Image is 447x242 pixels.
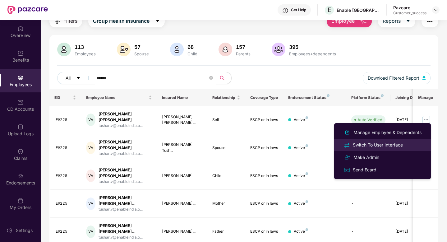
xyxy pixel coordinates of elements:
[17,148,24,155] img: svg+xml;base64,PHN2ZyBpZD0iQ2xhaW0iIHhtbG5zPSJodHRwOi8vd3d3LnczLm9yZy8yMDAwL3N2ZyIgd2lkdGg9IjIwIi...
[56,201,76,207] div: EI/225
[282,7,288,14] img: svg+xml;base64,PHN2ZyBpZD0iSGVscC0zMngzMiIgeG1sbnM9Imh0dHA6Ly93d3cudzMub3JnLzIwMDAvc3ZnIiB3aWR0aD...
[352,142,404,148] div: Switch To User Interface
[327,94,329,97] img: svg+xml;base64,PHN2ZyB4bWxucz0iaHR0cDovL3d3dy53My5vcmcvMjAwMC9zdmciIHdpZHRoPSI4IiBoZWlnaHQ9IjgiIH...
[133,51,150,56] div: Spouse
[86,142,95,154] div: VV
[288,51,337,56] div: Employees+dependents
[337,7,380,13] div: Enable [GEOGRAPHIC_DATA]
[250,229,278,235] div: ESCP or in laws
[390,89,428,106] th: Joining Date
[294,117,308,123] div: Active
[272,43,285,56] img: svg+xml;base64,PHN2ZyB4bWxucz0iaHR0cDovL3d3dy53My5vcmcvMjAwMC9zdmciIHhtbG5zOnhsaW5rPSJodHRwOi8vd3...
[54,95,71,100] span: EID
[352,166,378,173] div: Send Ecard
[93,17,150,25] span: Group Health Insurance
[383,17,401,25] span: Reports
[368,75,419,81] span: Download Filtered Report
[99,123,152,129] div: tushar.v@enableindia.o...
[54,18,62,25] img: svg+xml;base64,PHN2ZyB4bWxucz0iaHR0cDovL3d3dy53My5vcmcvMjAwMC9zdmciIHdpZHRoPSIyNCIgaGVpZ2h0PSIyNC...
[49,89,81,106] th: EID
[157,89,208,106] th: Insured Name
[186,51,199,56] div: Child
[57,72,95,84] button: Allcaret-down
[99,207,152,212] div: tushar.v@enableindia.o...
[343,154,351,161] img: svg+xml;base64,PHN2ZyB4bWxucz0iaHR0cDovL3d3dy53My5vcmcvMjAwMC9zdmciIHdpZHRoPSIyNCIgaGVpZ2h0PSIyNC...
[393,5,426,11] div: Pazcare
[88,15,165,27] button: Group Health Insurancecaret-down
[413,89,438,106] th: Manage
[17,99,24,105] img: svg+xml;base64,PHN2ZyBpZD0iQ0RfQWNjb3VudHMiIGRhdGEtbmFtZT0iQ0QgQWNjb3VudHMiIHhtbG5zPSJodHRwOi8vd3...
[56,173,76,179] div: EI/225
[86,198,95,210] div: VV
[209,75,213,81] span: close-circle
[327,15,372,27] button: Employee
[162,114,203,126] div: [PERSON_NAME] [PERSON_NAME]...
[216,72,232,84] button: search
[352,129,423,136] div: Manage Employee & Dependents
[328,6,331,14] span: E
[250,117,278,123] div: ESCP or in laws
[343,129,351,136] img: svg+xml;base64,PHN2ZyB4bWxucz0iaHR0cDovL3d3dy53My5vcmcvMjAwMC9zdmciIHhtbG5zOnhsaW5rPSJodHRwOi8vd3...
[73,44,97,50] div: 113
[422,76,426,80] img: svg+xml;base64,PHN2ZyB4bWxucz0iaHR0cDovL3d3dy53My5vcmcvMjAwMC9zdmciIHhtbG5zOnhsaW5rPSJodHRwOi8vd3...
[56,145,76,151] div: EI/225
[395,201,423,207] div: [DATE]
[14,227,35,234] div: Settings
[294,173,308,179] div: Active
[86,226,95,238] div: VV
[343,167,350,174] img: svg+xml;base64,PHN2ZyB4bWxucz0iaHR0cDovL3d3dy53My5vcmcvMjAwMC9zdmciIHdpZHRoPSIxNiIgaGVpZ2h0PSIxNi...
[56,117,76,123] div: EI/225
[17,75,24,81] img: svg+xml;base64,PHN2ZyBpZD0iRW1wbG95ZWVzIiB4bWxucz0iaHR0cDovL3d3dy53My5vcmcvMjAwMC9zdmciIHdpZHRoPS...
[294,145,308,151] div: Active
[57,43,71,56] img: svg+xml;base64,PHN2ZyB4bWxucz0iaHR0cDovL3d3dy53My5vcmcvMjAwMC9zdmciIHhtbG5zOnhsaW5rPSJodHRwOi8vd3...
[117,43,131,56] img: svg+xml;base64,PHN2ZyB4bWxucz0iaHR0cDovL3d3dy53My5vcmcvMjAwMC9zdmciIHhtbG5zOnhsaW5rPSJodHRwOi8vd3...
[56,229,76,235] div: EI/225
[426,18,434,25] img: svg+xml;base64,PHN2ZyB4bWxucz0iaHR0cDovL3d3dy53My5vcmcvMjAwMC9zdmciIHdpZHRoPSIyNCIgaGVpZ2h0PSIyNC...
[99,223,152,235] div: [PERSON_NAME] [PERSON_NAME]...
[421,115,431,125] img: manageButton
[294,201,308,207] div: Active
[7,227,13,234] img: svg+xml;base64,PHN2ZyBpZD0iU2V0dGluZy0yMHgyMCIgeG1sbnM9Imh0dHA6Ly93d3cudzMub3JnLzIwMDAvc3ZnIiB3aW...
[212,173,240,179] div: Child
[209,76,213,80] span: close-circle
[291,7,306,12] div: Get Help
[245,89,283,106] th: Coverage Type
[99,139,152,151] div: [PERSON_NAME] [PERSON_NAME]...
[351,95,385,100] div: Platform Status
[186,44,199,50] div: 68
[343,142,350,149] img: svg+xml;base64,PHN2ZyB4bWxucz0iaHR0cDovL3d3dy53My5vcmcvMjAwMC9zdmciIHdpZHRoPSIyNCIgaGVpZ2h0PSIyNC...
[17,50,24,56] img: svg+xml;base64,PHN2ZyBpZD0iQmVuZWZpdHMiIHhtbG5zPSJodHRwOi8vd3d3LnczLm9yZy8yMDAwL3N2ZyIgd2lkdGg9Ij...
[99,235,152,240] div: tushar.v@enableindia.o...
[219,43,232,56] img: svg+xml;base64,PHN2ZyB4bWxucz0iaHR0cDovL3d3dy53My5vcmcvMjAwMC9zdmciIHhtbG5zOnhsaW5rPSJodHRwOi8vd3...
[86,170,95,182] div: VV
[288,44,337,50] div: 395
[63,17,77,25] span: Filters
[17,198,24,204] img: svg+xml;base64,PHN2ZyBpZD0iTXlfT3JkZXJzIiBkYXRhLW5hbWU9Ik15IE9yZGVycyIgeG1sbnM9Imh0dHA6Ly93d3cudz...
[216,76,228,81] span: search
[433,7,438,12] img: svg+xml;base64,PHN2ZyBpZD0iRHJvcGRvd24tMzJ4MzIiIHhtbG5zPSJodHRwOi8vd3d3LnczLm9yZy8yMDAwL3N2ZyIgd2...
[395,229,423,235] div: [DATE]
[306,116,308,119] img: svg+xml;base64,PHN2ZyB4bWxucz0iaHR0cDovL3d3dy53My5vcmcvMjAwMC9zdmciIHdpZHRoPSI4IiBoZWlnaHQ9IjgiIH...
[66,75,71,81] span: All
[352,154,380,161] div: Make Admin
[395,117,423,123] div: [DATE]
[162,173,203,179] div: [PERSON_NAME]
[162,142,203,154] div: [PERSON_NAME] Tush...
[17,26,24,32] img: svg+xml;base64,PHN2ZyBpZD0iSG9tZSIgeG1sbnM9Imh0dHA6Ly93d3cudzMub3JnLzIwMDAvc3ZnIiB3aWR0aD0iMjAiIG...
[212,145,240,151] div: Spouse
[81,89,157,106] th: Employee Name
[294,229,308,235] div: Active
[346,190,390,218] td: -
[162,201,203,207] div: [PERSON_NAME]...
[288,95,341,100] div: Endorsement Status
[49,15,82,27] button: Filters
[7,6,48,14] img: New Pazcare Logo
[99,179,152,185] div: tushar.v@enableindia.o...
[331,17,355,25] span: Employee
[212,117,240,123] div: Self
[212,201,240,207] div: Mother
[99,195,152,207] div: [PERSON_NAME] [PERSON_NAME]...
[212,229,240,235] div: Father
[73,51,97,56] div: Employees
[235,44,252,50] div: 157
